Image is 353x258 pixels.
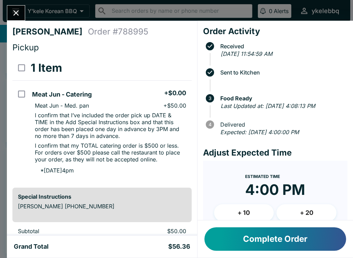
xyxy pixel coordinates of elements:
[18,228,107,235] p: Subtotal
[18,203,186,210] p: [PERSON_NAME] [PHONE_NUMBER]
[118,228,186,235] p: $50.00
[276,204,336,221] button: + 20
[203,26,347,37] h4: Order Activity
[12,27,88,37] h4: [PERSON_NAME]
[221,50,272,57] em: [DATE] 11:54:59 AM
[35,142,186,163] p: I confirm that my TOTAL catering order is $500 or less. For orders over $500 please call the rest...
[203,148,347,158] h4: Adjust Expected Time
[217,43,347,49] span: Received
[35,167,74,174] p: * [DATE]4pm
[209,96,211,101] text: 3
[217,69,347,76] span: Sent to Kitchen
[217,121,347,128] span: Delivered
[35,112,186,139] p: I confirm that I’ve included the order pick up DATE & TIME in the Add Special Instructions box an...
[245,181,305,199] time: 4:00 PM
[208,122,211,127] text: 4
[217,95,347,101] span: Food Ready
[7,6,25,20] button: Close
[88,27,148,37] h4: Order # 788995
[35,102,89,109] p: Meat Jun - Med. pan
[18,193,186,200] h6: Special Instructions
[163,102,186,109] p: + $50.00
[245,174,280,179] span: Estimated Time
[214,204,274,221] button: + 10
[12,56,192,182] table: orders table
[204,227,346,251] button: Complete Order
[32,90,92,99] h5: Meat Jun - Catering
[14,242,49,251] h5: Grand Total
[31,61,62,75] h3: 1 Item
[12,42,39,52] span: Pickup
[168,242,190,251] h5: $56.36
[221,102,315,109] em: Last Updated at: [DATE] 4:08:13 PM
[164,89,186,97] h5: + $0.00
[220,129,299,136] em: Expected: [DATE] 4:00:00 PM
